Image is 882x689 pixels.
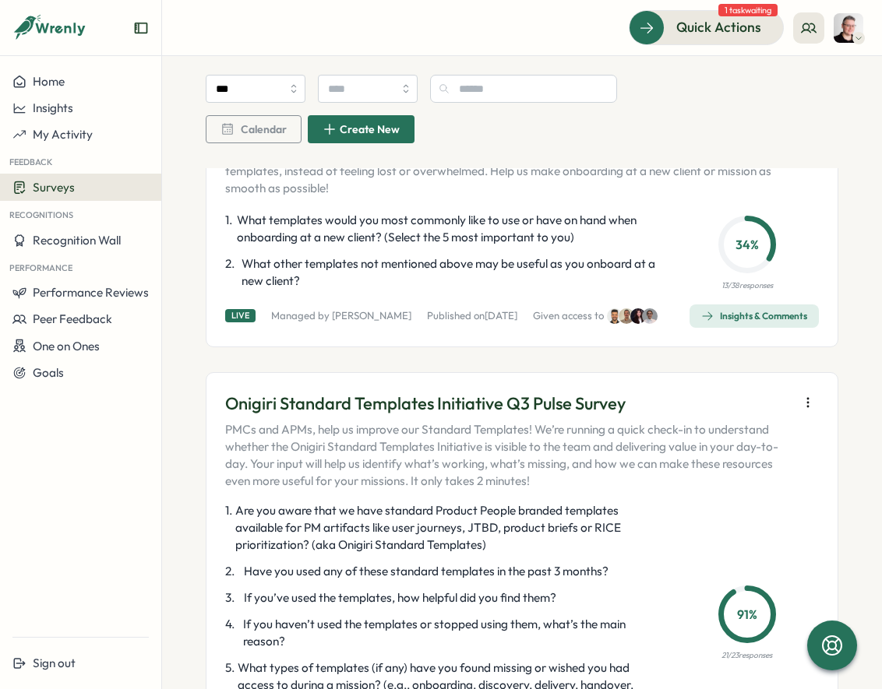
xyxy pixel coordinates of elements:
span: Are you aware that we have standard Product People branded templates available for PM artifacts l... [235,502,657,554]
span: Home [33,74,65,89]
span: 1 task waiting [718,4,778,16]
button: Quick Actions [629,10,784,44]
button: Expand sidebar [133,20,149,36]
img: Francisco Afonso [619,308,634,324]
div: Insights & Comments [701,310,807,322]
span: 1 . [225,502,232,554]
span: If you’ve used the templates, how helpful did you find them? [244,589,556,606]
span: What templates would you most commonly like to use or have on hand when onboarding at a new clien... [237,212,656,246]
p: 91 % [723,604,771,624]
span: Surveys [33,180,75,195]
img: Almudena Bernardos [834,13,863,43]
span: 2 . [225,563,241,580]
p: 34 % [723,235,771,255]
span: What other templates not mentioned above may be useful as you onboard at a new client? [242,255,656,290]
div: Live [225,309,256,322]
span: Performance Reviews [33,285,149,300]
span: If you haven’t used the templates or stopped using them, what’s the main reason? [243,616,656,650]
a: [PERSON_NAME] [332,309,411,322]
span: Insights [33,100,73,115]
span: Calendar [241,124,287,135]
span: Have you used any of these standard templates in the past 3 months? [244,563,609,580]
button: Create New [308,115,415,143]
p: PMCs and APMs, help us improve our Standard Templates! We’re running a quick check-in to understa... [225,421,791,490]
p: Published on [427,309,517,323]
p: Onigiri Standard Templates Initiative Q3 Pulse Survey [225,392,791,416]
span: Quick Actions [676,17,761,37]
span: 1 . [225,212,234,246]
p: 21 / 23 responses [721,649,772,662]
span: Peer Feedback [33,311,112,326]
span: My Activity [33,127,93,142]
p: Managed by [271,309,411,323]
img: Sagar Verma [607,308,623,324]
span: Recognition Wall [33,233,121,248]
span: Goals [33,365,64,380]
span: [DATE] [485,309,517,322]
span: Sign out [33,656,76,670]
p: Given access to [533,309,604,323]
span: 3 . [225,589,241,606]
span: Create New [340,124,400,135]
span: 4 . [225,616,240,650]
img: Amna Khattak [642,308,658,324]
span: 2 . [225,255,238,290]
img: Stella Maliatsos [630,308,646,324]
button: Insights & Comments [690,304,819,328]
button: Calendar [206,115,302,143]
span: One on Ones [33,339,100,353]
p: 13 / 38 responses [721,279,773,292]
